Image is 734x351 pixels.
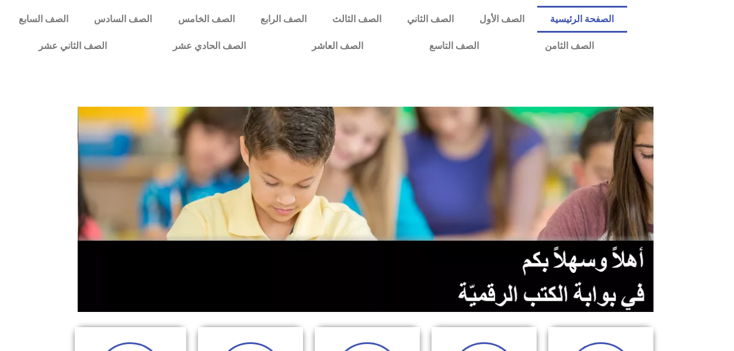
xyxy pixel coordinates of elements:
a: الصف الخامس [165,6,247,33]
a: الصف الأول [467,6,537,33]
a: الصف العاشر [279,33,396,59]
a: الصف التاسع [396,33,512,59]
a: الصف السابع [6,6,81,33]
a: الصف الثاني عشر [6,33,140,59]
a: الصف الثاني [394,6,467,33]
a: الصف الثالث [319,6,394,33]
a: الصف الحادي عشر [140,33,279,59]
a: الصفحة الرئيسية [537,6,627,33]
a: الصف الرابع [248,6,319,33]
a: الصف السادس [81,6,165,33]
a: الصف الثامن [512,33,627,59]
